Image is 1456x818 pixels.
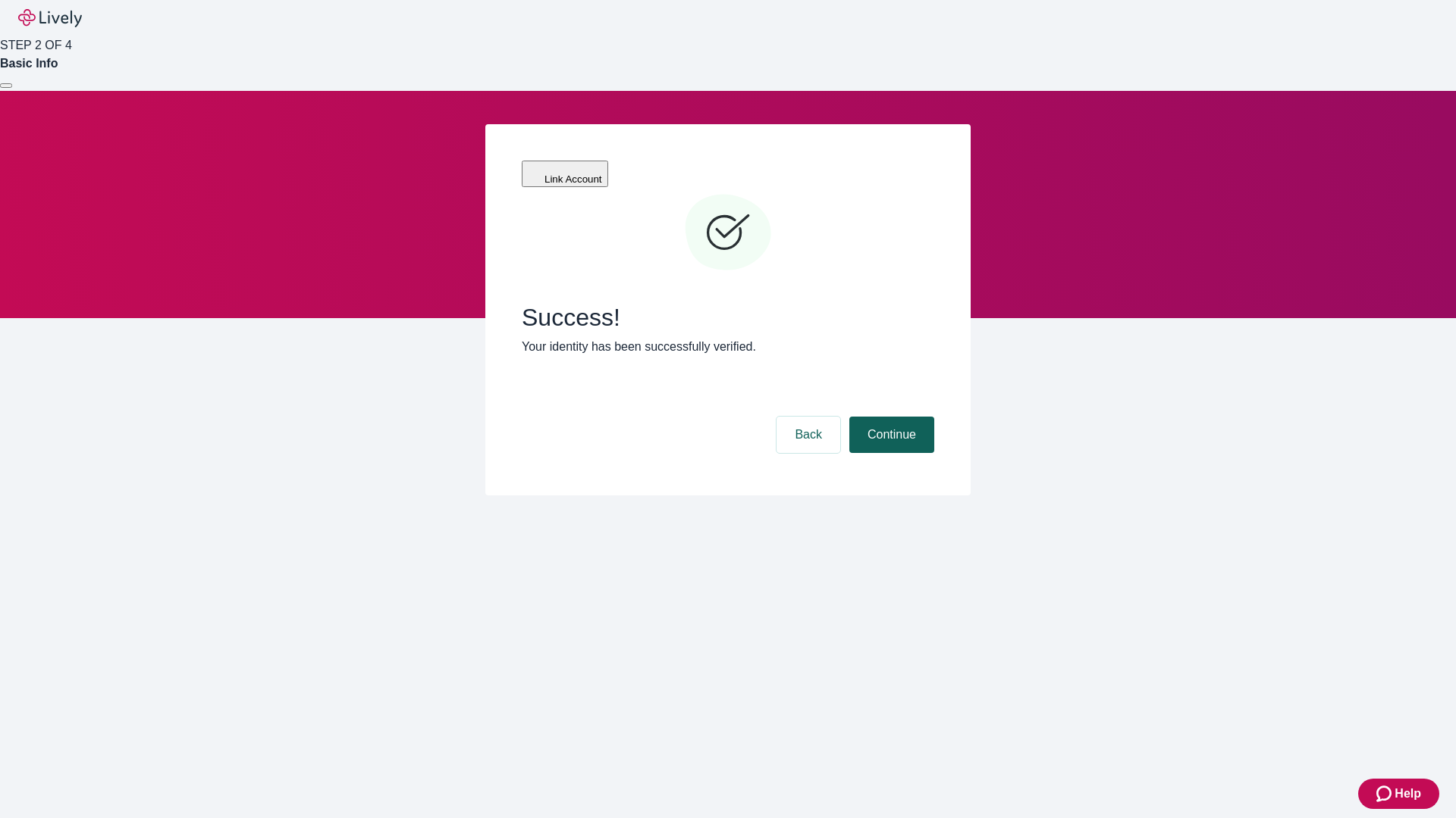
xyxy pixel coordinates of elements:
img: Lively [18,9,82,27]
span: Success! [522,303,934,332]
button: Link Account [522,161,608,187]
svg: Zendesk support icon [1376,785,1395,803]
span: Help [1395,785,1421,803]
svg: Checkmark icon [682,188,773,279]
button: Continue [849,417,934,453]
p: Your identity has been successfully verified. [522,338,934,356]
button: Zendesk support iconHelp [1358,779,1439,809]
button: Back [777,417,840,453]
